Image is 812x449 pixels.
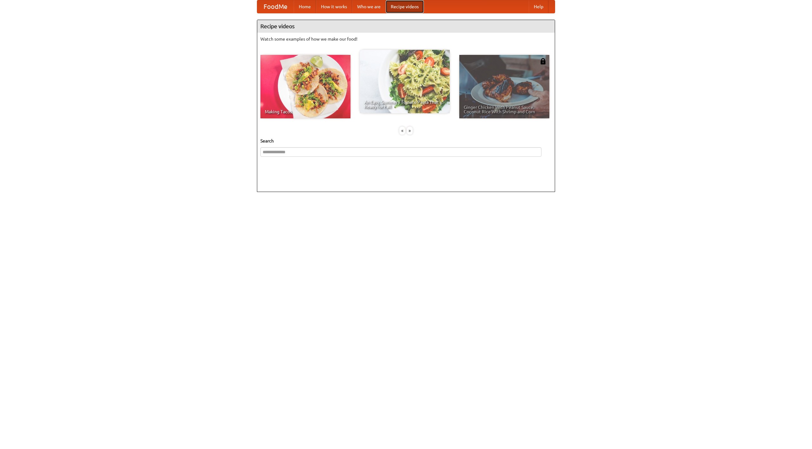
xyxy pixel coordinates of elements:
a: An Easy, Summery Tomato Pasta That's Ready for Fall [360,50,450,113]
a: Making Tacos [260,55,350,118]
a: Who we are [352,0,386,13]
a: How it works [316,0,352,13]
h4: Recipe videos [257,20,555,33]
span: Making Tacos [265,109,346,114]
a: FoodMe [257,0,294,13]
a: Home [294,0,316,13]
span: An Easy, Summery Tomato Pasta That's Ready for Fall [364,100,445,109]
div: « [399,127,405,135]
a: Recipe videos [386,0,424,13]
h5: Search [260,138,552,144]
a: Help [529,0,548,13]
div: » [407,127,413,135]
img: 483408.png [540,58,546,64]
p: Watch some examples of how we make our food! [260,36,552,42]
